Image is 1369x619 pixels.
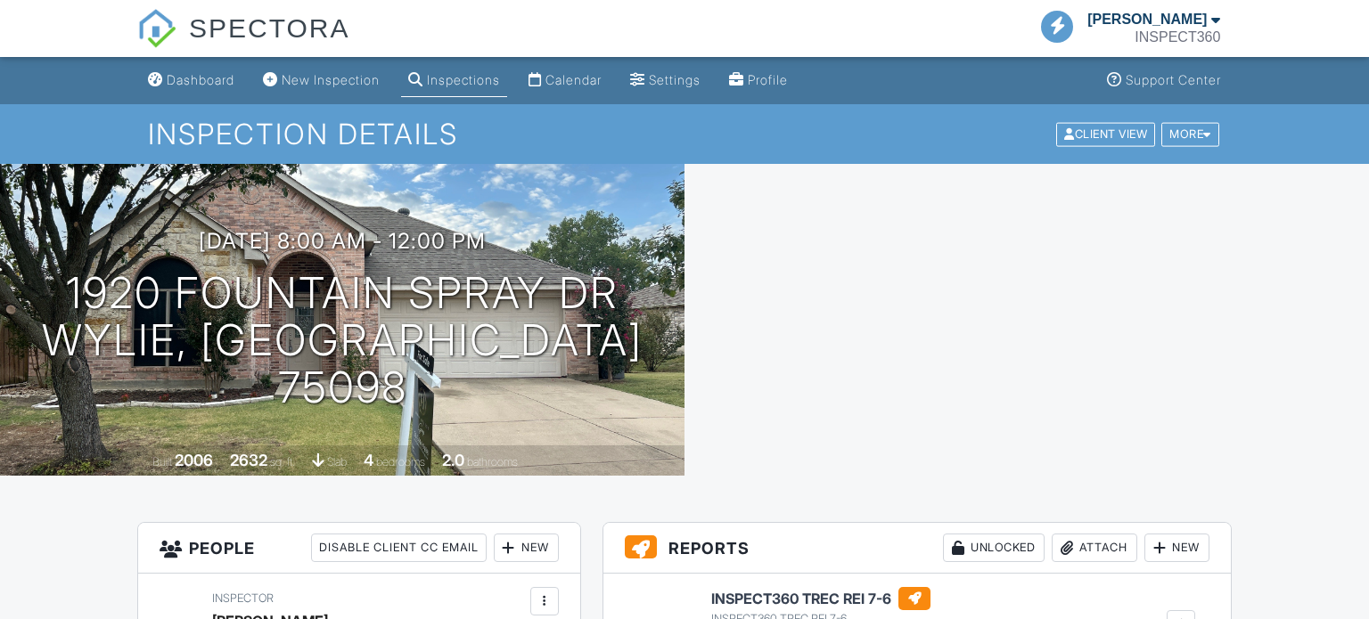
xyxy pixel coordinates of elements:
div: Client View [1056,122,1155,146]
div: Inspections [427,72,500,87]
span: bedrooms [376,455,425,468]
h3: Reports [603,523,1232,574]
a: Inspections [401,64,507,97]
span: SPECTORA [189,9,350,46]
div: 2632 [230,451,267,469]
a: SPECTORA [137,27,350,60]
div: New [494,533,559,562]
div: Support Center [1126,72,1221,87]
div: More [1161,122,1219,146]
span: Slab [327,455,347,468]
div: New Inspection [282,72,380,87]
div: INSPECT360 [1135,29,1220,46]
a: Dashboard [141,64,242,97]
a: Support Center [1100,64,1228,97]
div: Calendar [545,72,602,87]
a: New Inspection [256,64,387,97]
span: sq. ft. [270,455,295,468]
h3: People [138,523,580,574]
div: Attach [1052,533,1137,562]
img: The Best Home Inspection Software - Spectora [137,9,176,48]
a: Calendar [521,64,609,97]
h1: 1920 Fountain Spray Dr Wylie, [GEOGRAPHIC_DATA] 75098 [29,270,656,411]
h3: [DATE] 8:00 am - 12:00 pm [199,229,486,253]
span: Built [152,455,172,468]
h1: Inspection Details [148,118,1220,150]
span: bathrooms [467,455,518,468]
a: Profile [722,64,795,97]
h6: INSPECT360 TREC REI 7-6 [711,587,930,610]
span: Inspector [212,591,274,605]
div: Disable Client CC Email [311,533,487,562]
div: Profile [748,72,788,87]
div: New [1144,533,1209,562]
div: [PERSON_NAME] [1087,11,1207,29]
a: Settings [623,64,708,97]
div: 2.0 [442,451,464,469]
a: Client View [1054,126,1160,140]
div: 4 [364,451,373,469]
div: Unlocked [943,533,1045,562]
div: Settings [649,72,701,87]
div: 2006 [175,451,213,469]
div: Dashboard [167,72,234,87]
